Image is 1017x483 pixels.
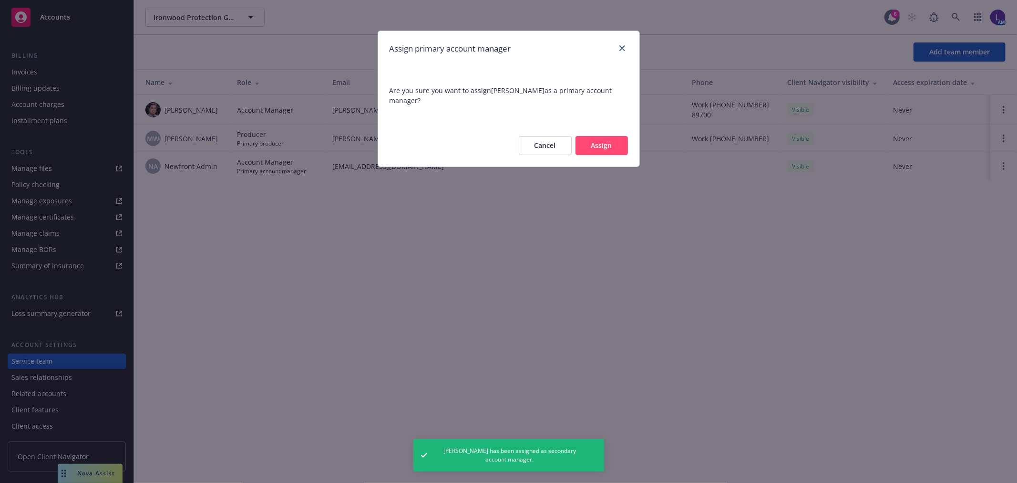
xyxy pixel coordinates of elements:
[519,136,572,155] button: Cancel
[390,85,628,105] span: Are you sure you want to assign [PERSON_NAME] as a primary account manager?
[390,42,511,55] h1: Assign primary account manager
[435,447,585,464] span: [PERSON_NAME] has been assigned as secondary account manager.
[616,42,628,54] a: close
[575,136,628,155] button: Assign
